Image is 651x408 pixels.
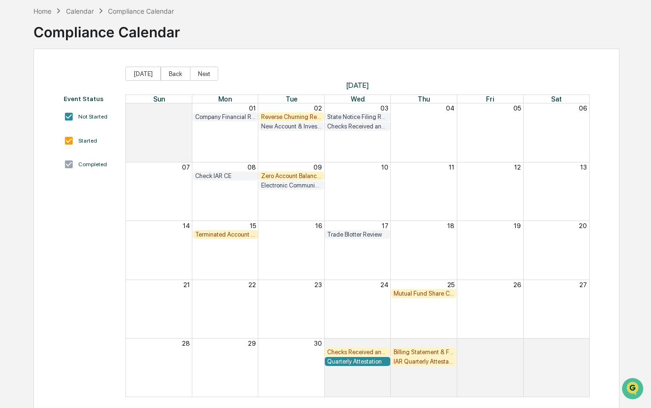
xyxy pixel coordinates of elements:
button: 08 [247,163,256,171]
div: Reverse Churning Review [261,113,321,120]
button: 13 [580,163,587,171]
div: 🗄️ [68,120,76,127]
div: 🔎 [9,138,17,145]
p: How can we help? [9,20,172,35]
button: 30 [314,340,322,347]
div: 🖐️ [9,120,17,127]
button: 17 [382,222,388,229]
img: 1746055101610-c473b297-6a78-478c-a979-82029cc54cd1 [9,72,26,89]
button: 07 [182,163,190,171]
div: Trade Blotter Review [327,231,387,238]
button: 27 [579,281,587,289]
button: Start new chat [160,75,172,86]
button: 24 [380,281,388,289]
button: 19 [514,222,521,229]
button: 21 [183,281,190,289]
span: Fri [486,95,494,103]
div: We're available if you need us! [32,82,119,89]
button: 20 [579,222,587,229]
span: Tue [286,95,297,103]
div: Event Status [64,95,116,102]
button: 03 [380,104,388,112]
div: Not Started [78,113,107,120]
button: 05 [513,104,521,112]
div: Zero Account Balance Review [261,172,321,179]
button: 28 [182,340,190,347]
span: Preclearance [19,119,61,128]
div: IAR Quarterly Attestation Review [394,358,454,365]
div: Started [78,137,97,144]
div: Start new chat [32,72,155,82]
span: [DATE] [125,81,590,90]
div: Compliance Calendar [108,7,174,15]
div: Home [33,7,51,15]
button: 11 [449,163,454,171]
div: Company Financial Review [195,113,255,120]
a: Powered byPylon [66,160,114,167]
button: Next [190,67,218,81]
button: 14 [183,222,190,229]
span: Pylon [94,160,114,167]
span: Sun [153,95,165,103]
div: Checks Received and Forwarded Log [327,348,387,356]
button: 02 [446,340,454,347]
button: 26 [513,281,521,289]
button: 04 [578,340,587,347]
button: 06 [579,104,587,112]
a: 🔎Data Lookup [6,133,63,150]
div: Month View [125,94,590,397]
span: Sat [551,95,562,103]
div: Terminated Account Review [195,231,255,238]
span: Data Lookup [19,137,59,146]
button: 01 [249,104,256,112]
div: Compliance Calendar [33,16,180,41]
div: Calendar [66,7,94,15]
button: 31 [183,104,190,112]
button: 10 [381,163,388,171]
button: 29 [248,340,256,347]
button: 15 [250,222,256,229]
div: Billing Statement & Fee Calculations Report Review [394,348,454,356]
span: Attestations [78,119,117,128]
span: Thu [418,95,430,103]
span: Wed [351,95,365,103]
div: Electronic Communication Review [261,182,321,189]
span: Mon [218,95,232,103]
button: 03 [513,340,521,347]
button: 23 [314,281,322,289]
button: 01 [381,340,388,347]
button: 22 [248,281,256,289]
iframe: Open customer support [621,377,646,402]
a: 🖐️Preclearance [6,115,65,132]
button: 18 [447,222,454,229]
button: 04 [446,104,454,112]
div: State Notice Filing Review [327,113,387,120]
button: 09 [313,163,322,171]
div: Check IAR CE [195,172,255,179]
div: Quarterly Attestation [327,358,387,365]
button: 25 [447,281,454,289]
button: 16 [315,222,322,229]
a: 🗄️Attestations [65,115,121,132]
div: Completed [78,161,107,168]
div: New Account & Investor Profile Review [261,123,321,130]
button: 02 [314,104,322,112]
button: [DATE] [125,67,161,81]
div: Checks Received and Forwarded Log [327,123,387,130]
div: Mutual Fund Share Class Review [394,290,454,297]
button: 12 [514,163,521,171]
button: Back [161,67,190,81]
